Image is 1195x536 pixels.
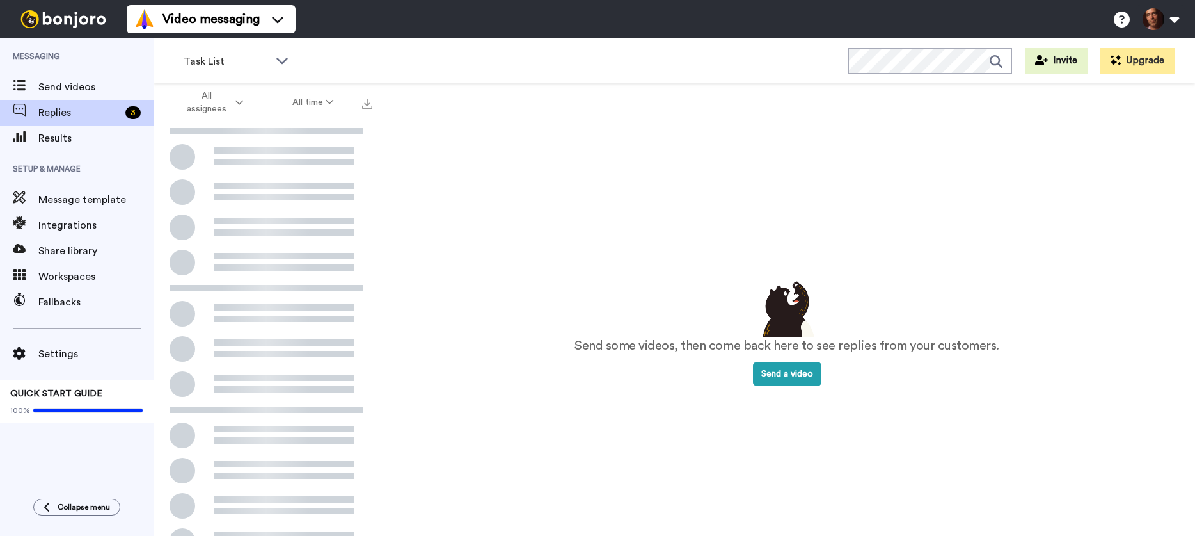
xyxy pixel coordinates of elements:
span: Results [38,131,154,146]
img: export.svg [362,99,372,109]
span: Settings [38,346,154,362]
button: All assignees [156,85,268,120]
span: Task List [184,54,269,69]
span: Message template [38,192,154,207]
button: Send a video [753,362,821,386]
button: Collapse menu [33,499,120,516]
img: vm-color.svg [134,9,155,29]
span: Fallbacks [38,295,154,310]
span: Send videos [38,79,154,95]
span: Workspaces [38,269,154,284]
p: Send some videos, then come back here to see replies from your customers. [574,337,999,355]
a: Send a video [753,370,821,378]
span: 100% [10,405,30,416]
span: Integrations [38,218,154,233]
button: Export all results that match these filters now. [358,93,376,112]
span: Collapse menu [58,502,110,512]
button: All time [268,91,359,114]
img: results-emptystates.png [755,278,819,337]
div: 3 [125,106,141,119]
button: Invite [1025,48,1088,74]
button: Upgrade [1100,48,1175,74]
span: Share library [38,243,154,259]
span: All assignees [181,90,233,115]
span: QUICK START GUIDE [10,389,102,398]
span: Video messaging [162,10,260,28]
span: Replies [38,105,120,120]
img: bj-logo-header-white.svg [15,10,111,28]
